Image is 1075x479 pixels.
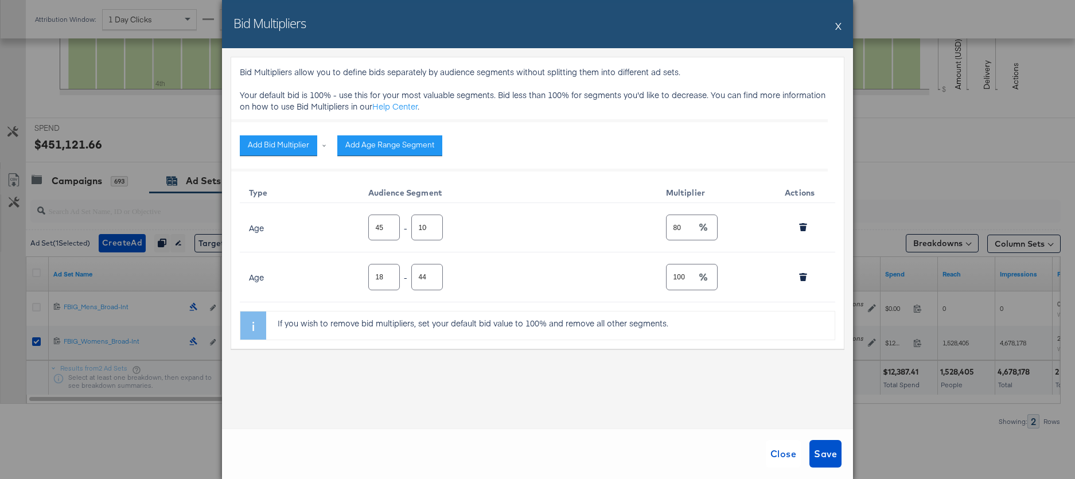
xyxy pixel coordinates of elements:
[770,446,796,462] span: Close
[240,135,317,156] button: Add Bid Multiplier
[809,440,842,468] button: Save
[240,203,359,252] td: Age
[372,100,418,112] a: Help Center
[400,272,411,282] div: -
[240,66,835,112] p: Bid Multipliers allow you to define bids separately by audience segments without splitting them i...
[814,446,837,462] span: Save
[835,14,842,37] button: X
[240,252,359,302] td: Age
[337,135,442,156] button: Add Age Range Segment
[359,179,657,203] th: Audience Segment
[240,179,359,203] th: Type
[233,14,306,32] h2: Bid Multipliers
[776,179,835,203] th: Actions
[278,317,829,329] p: If you wish to remove bid multipliers, set your default bid value to 100% and remove all other se...
[657,179,776,203] th: Multiplier
[766,440,801,468] button: Close
[400,223,411,232] div: -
